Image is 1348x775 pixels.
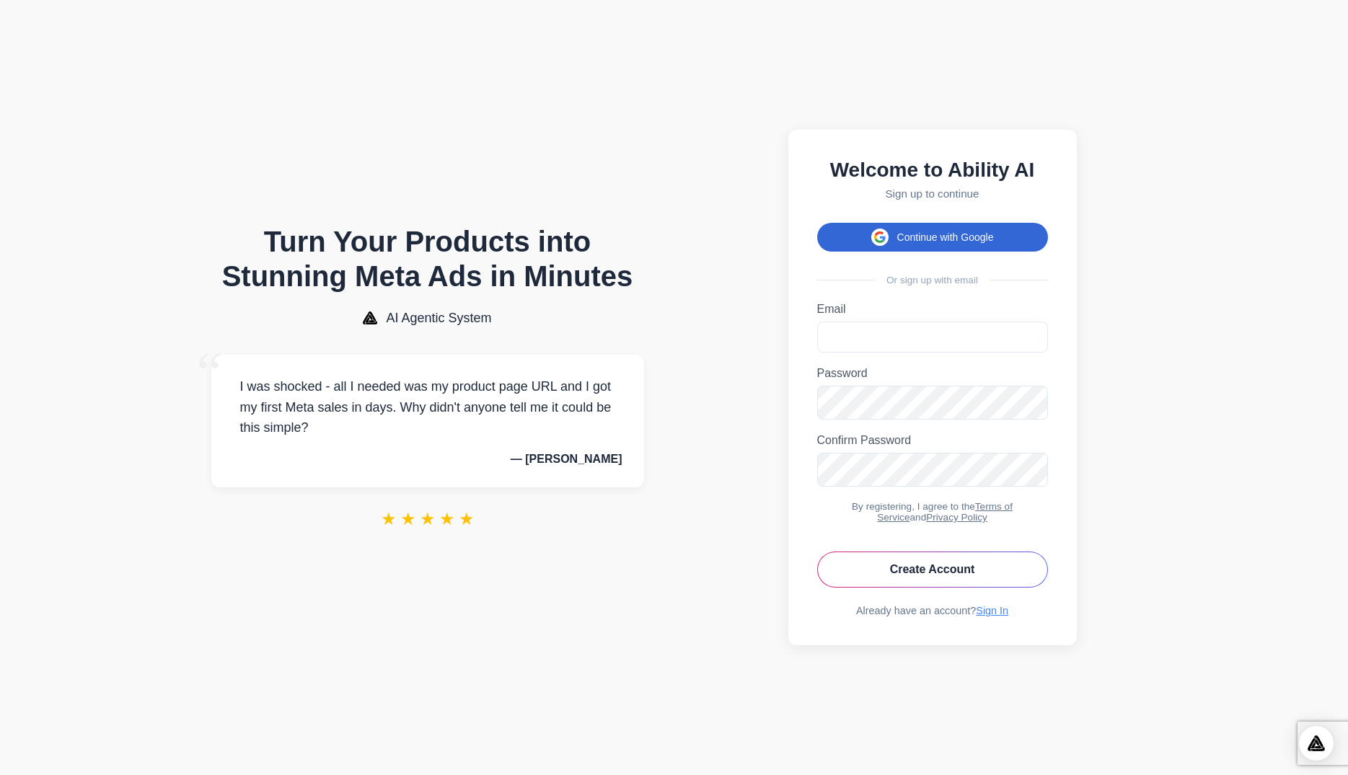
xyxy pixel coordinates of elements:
label: Email [817,303,1048,316]
p: Sign up to continue [817,187,1048,200]
div: Already have an account? [817,605,1048,616]
p: — [PERSON_NAME] [233,453,622,466]
span: ★ [459,509,475,529]
img: AI Agentic System Logo [363,311,377,324]
button: Create Account [817,552,1048,588]
label: Password [817,367,1048,380]
div: Or sign up with email [817,275,1048,285]
h1: Turn Your Products into Stunning Meta Ads in Minutes [211,224,644,293]
button: Continue with Google [817,223,1048,252]
a: Sign In [976,605,1008,616]
h2: Welcome to Ability AI [817,159,1048,182]
div: Open Intercom Messenger [1299,726,1334,761]
div: By registering, I agree to the and [817,501,1048,523]
span: AI Agentic System [386,311,491,326]
a: Privacy Policy [926,512,987,523]
span: ★ [420,509,436,529]
span: ★ [439,509,455,529]
a: Terms of Service [877,501,1013,523]
span: “ [197,340,223,406]
span: ★ [381,509,397,529]
span: ★ [400,509,416,529]
label: Confirm Password [817,434,1048,447]
p: I was shocked - all I needed was my product page URL and I got my first Meta sales in days. Why d... [233,376,622,438]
